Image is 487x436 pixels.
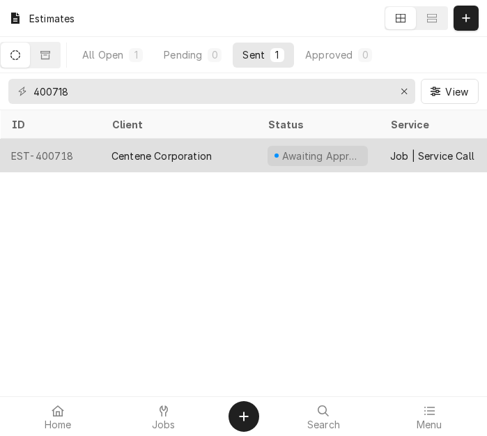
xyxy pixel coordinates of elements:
span: Jobs [152,419,176,430]
a: Jobs [111,400,216,433]
span: View [442,84,471,99]
button: View [421,79,479,104]
span: Menu [417,419,442,430]
div: Client [111,117,242,132]
input: Keyword search [33,79,389,104]
div: 1 [132,47,140,62]
div: Approved [305,47,353,62]
button: Erase input [393,80,415,103]
div: ID [11,117,86,132]
div: Pending [164,47,202,62]
span: Home [45,419,72,430]
div: Status [268,117,365,132]
div: Job | Service Call [390,149,474,163]
div: Awaiting Approval [281,149,362,163]
div: Centene Corporation [111,149,212,163]
div: 0 [361,47,369,62]
a: Search [272,400,376,433]
div: Sent [242,47,265,62]
a: Home [6,400,110,433]
span: Search [307,419,340,430]
div: 0 [210,47,219,62]
button: Create Object [229,401,259,432]
a: Menu [377,400,481,433]
div: All Open [82,47,123,62]
div: 1 [273,47,281,62]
